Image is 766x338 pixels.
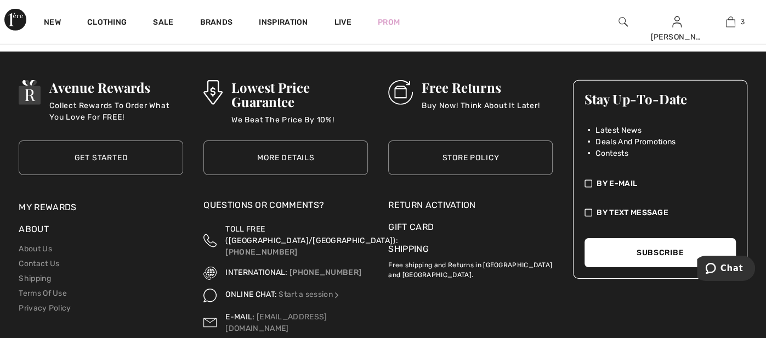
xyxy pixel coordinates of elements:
span: Deals And Promotions [595,136,676,148]
p: Free shipping and Returns in [GEOGRAPHIC_DATA] and [GEOGRAPHIC_DATA]. [388,256,553,280]
a: Get Started [19,140,183,175]
span: Inspiration [259,18,308,29]
a: Live [334,16,351,28]
a: Sign In [672,16,682,27]
img: Online Chat [333,291,341,299]
h3: Avenue Rewards [49,80,183,94]
a: Contact Us [19,259,59,268]
a: [PHONE_NUMBER] [290,268,361,277]
img: Toll Free (Canada/US) [203,223,217,258]
a: [EMAIL_ADDRESS][DOMAIN_NAME] [225,312,327,333]
a: Privacy Policy [19,303,71,313]
iframe: Opens a widget where you can chat to one of our agents [697,256,755,283]
a: Terms Of Use [19,289,67,298]
img: check [585,178,592,189]
div: About [19,223,183,241]
img: Lowest Price Guarantee [203,80,222,105]
span: INTERNATIONAL: [225,268,287,277]
a: Start a session [279,290,341,299]
img: Free Returns [388,80,413,105]
div: [PERSON_NAME] [650,31,703,43]
img: My Bag [726,15,735,29]
img: International [203,267,217,280]
a: Clothing [87,18,127,29]
a: About Us [19,244,52,253]
button: Subscribe [585,238,735,267]
img: 1ère Avenue [4,9,26,31]
p: Collect Rewards To Order What You Love For FREE! [49,100,183,122]
span: 3 [741,17,745,27]
span: Contests [595,148,628,159]
img: Online Chat [203,289,217,302]
img: search the website [619,15,628,29]
a: Gift Card [388,221,553,234]
a: My Rewards [19,202,76,212]
img: My Info [672,15,682,29]
a: Prom [378,16,400,28]
span: TOLL FREE ([GEOGRAPHIC_DATA]/[GEOGRAPHIC_DATA]): [225,224,398,245]
a: [PHONE_NUMBER] [225,247,297,257]
p: Buy Now! Think About It Later! [422,100,540,122]
a: Shipping [19,274,50,283]
h3: Free Returns [422,80,540,94]
div: Questions or Comments? [203,199,368,217]
p: We Beat The Price By 10%! [231,114,368,136]
img: Avenue Rewards [19,80,41,105]
span: By Text Message [597,207,668,218]
span: By E-mail [597,178,637,189]
a: Shipping [388,244,428,254]
a: Store Policy [388,140,553,175]
a: Sale [153,18,173,29]
a: Return Activation [388,199,553,212]
a: More Details [203,140,368,175]
span: Latest News [595,125,641,136]
img: Contact us [203,311,217,334]
a: 3 [704,15,757,29]
span: E-MAIL: [225,312,254,322]
a: New [44,18,61,29]
h3: Lowest Price Guarantee [231,80,368,109]
h3: Stay Up-To-Date [585,92,735,106]
img: check [585,207,592,218]
a: Brands [200,18,233,29]
span: ONLINE CHAT: [225,290,277,299]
